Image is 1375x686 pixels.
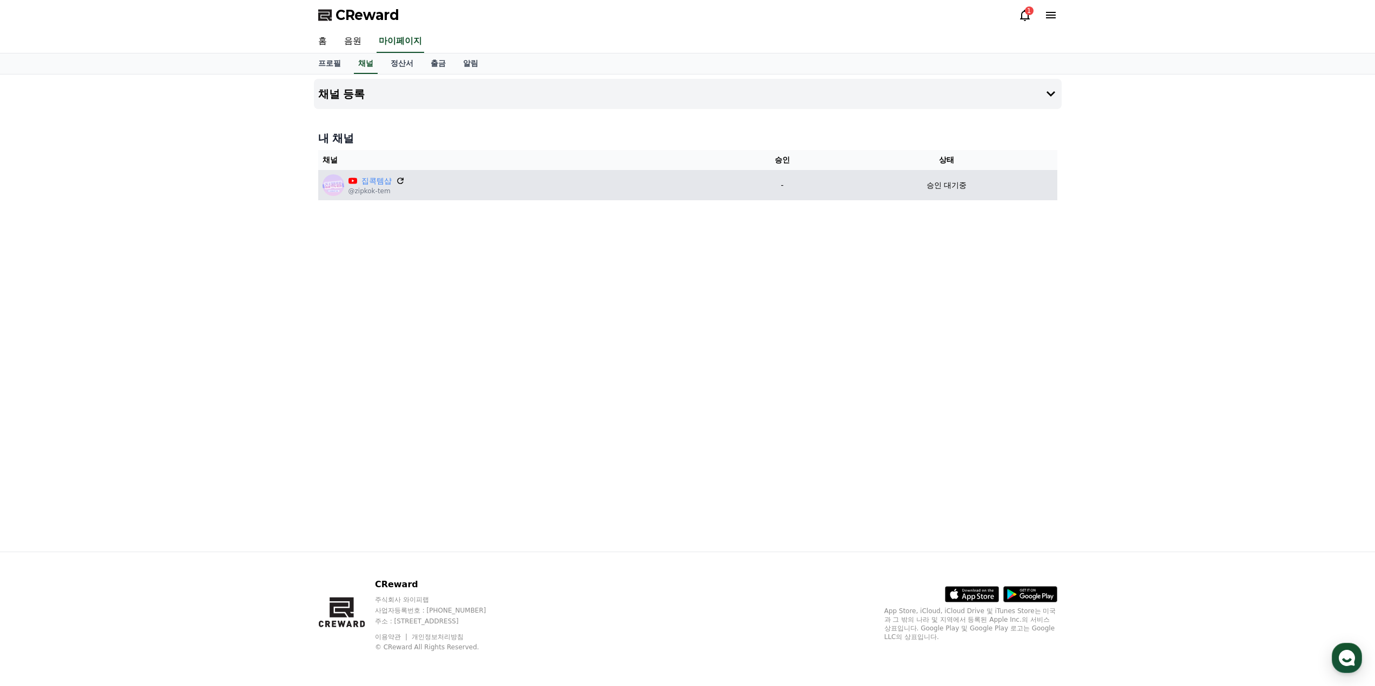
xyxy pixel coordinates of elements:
[412,633,464,641] a: 개인정보처리방침
[375,617,507,626] p: 주소 : [STREET_ADDRESS]
[318,150,729,170] th: 채널
[1025,6,1034,15] div: 1
[336,6,399,24] span: CReward
[728,150,836,170] th: 승인
[377,30,424,53] a: 마이페이지
[733,180,831,191] p: -
[34,358,41,367] span: 홈
[375,633,409,641] a: 이용약관
[382,53,422,74] a: 정산서
[71,342,139,369] a: 대화
[310,53,350,74] a: 프로필
[336,30,370,53] a: 음원
[354,53,378,74] a: 채널
[375,578,507,591] p: CReward
[375,595,507,604] p: 주식회사 와이피랩
[318,88,365,100] h4: 채널 등록
[3,342,71,369] a: 홈
[375,643,507,651] p: © CReward All Rights Reserved.
[310,30,336,53] a: 홈
[836,150,1057,170] th: 상태
[323,174,344,196] img: 집콕템샵
[348,187,405,195] p: @zipkok-tem
[314,79,1062,109] button: 채널 등록
[99,359,112,368] span: 대화
[361,175,392,187] a: 집콕템샵
[884,607,1057,641] p: App Store, iCloud, iCloud Drive 및 iTunes Store는 미국과 그 밖의 나라 및 지역에서 등록된 Apple Inc.의 서비스 상표입니다. Goo...
[1018,9,1031,22] a: 1
[454,53,487,74] a: 알림
[167,358,180,367] span: 설정
[375,606,507,615] p: 사업자등록번호 : [PHONE_NUMBER]
[318,131,1057,146] h4: 내 채널
[422,53,454,74] a: 출금
[927,180,967,191] p: 승인 대기중
[318,6,399,24] a: CReward
[139,342,207,369] a: 설정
